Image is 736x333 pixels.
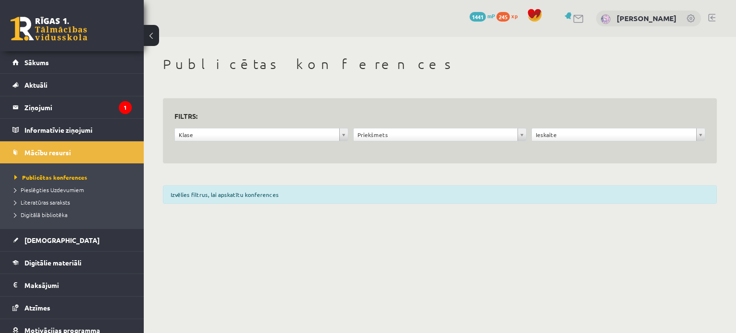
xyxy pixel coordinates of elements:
[24,119,132,141] legend: Informatīvie ziņojumi
[14,211,68,218] span: Digitālā bibliotēka
[487,12,495,20] span: mP
[14,185,134,194] a: Pieslēgties Uzdevumiem
[11,17,87,41] a: Rīgas 1. Tālmācības vidusskola
[536,128,692,141] span: Ieskaite
[532,128,705,141] a: Ieskaite
[163,56,717,72] h1: Publicētas konferences
[357,128,514,141] span: Priekšmets
[12,252,132,274] a: Digitālie materiāli
[12,96,132,118] a: Ziņojumi1
[24,236,100,244] span: [DEMOGRAPHIC_DATA]
[12,297,132,319] a: Atzīmes
[12,229,132,251] a: [DEMOGRAPHIC_DATA]
[601,14,610,24] img: Alisa Gerbe
[12,119,132,141] a: Informatīvie ziņojumi
[163,185,717,204] div: Izvēlies filtrus, lai apskatītu konferences
[354,128,527,141] a: Priekšmets
[14,173,134,182] a: Publicētas konferences
[12,74,132,96] a: Aktuāli
[12,141,132,163] a: Mācību resursi
[24,58,49,67] span: Sākums
[175,128,348,141] a: Klase
[14,186,84,194] span: Pieslēgties Uzdevumiem
[14,173,87,181] span: Publicētas konferences
[617,13,677,23] a: [PERSON_NAME]
[470,12,486,22] span: 1441
[12,274,132,296] a: Maksājumi
[496,12,522,20] a: 245 xp
[24,148,71,157] span: Mācību resursi
[24,96,132,118] legend: Ziņojumi
[14,210,134,219] a: Digitālā bibliotēka
[24,303,50,312] span: Atzīmes
[174,110,694,123] h3: Filtrs:
[14,198,134,207] a: Literatūras saraksts
[119,101,132,114] i: 1
[470,12,495,20] a: 1441 mP
[24,80,47,89] span: Aktuāli
[179,128,335,141] span: Klase
[12,51,132,73] a: Sākums
[496,12,510,22] span: 245
[14,198,70,206] span: Literatūras saraksts
[24,274,132,296] legend: Maksājumi
[511,12,517,20] span: xp
[24,258,81,267] span: Digitālie materiāli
